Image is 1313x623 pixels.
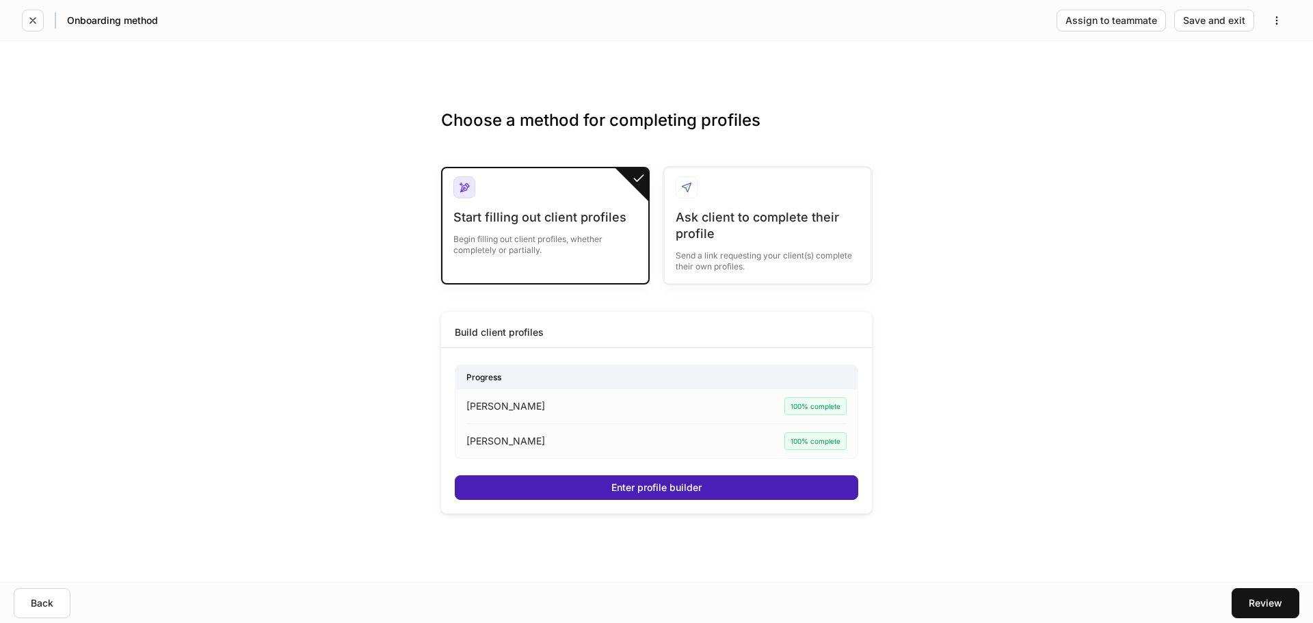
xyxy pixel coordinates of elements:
div: Assign to teammate [1065,16,1157,25]
div: Save and exit [1183,16,1245,25]
div: Start filling out client profiles [453,209,637,226]
div: Back [31,598,53,608]
p: [PERSON_NAME] [466,399,545,413]
div: Progress [455,365,858,389]
p: [PERSON_NAME] [466,434,545,448]
div: Begin filling out client profiles, whether completely or partially. [453,226,637,256]
div: 100% complete [784,397,847,415]
div: Build client profiles [455,326,544,339]
button: Back [14,588,70,618]
button: Assign to teammate [1057,10,1166,31]
button: Save and exit [1174,10,1254,31]
div: 100% complete [784,432,847,450]
div: Ask client to complete their profile [676,209,860,242]
button: Review [1232,588,1299,618]
div: Enter profile builder [611,483,702,492]
div: Review [1249,598,1282,608]
h3: Choose a method for completing profiles [441,109,872,153]
button: Enter profile builder [455,475,858,500]
h5: Onboarding method [67,14,158,27]
div: Send a link requesting your client(s) complete their own profiles. [676,242,860,272]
